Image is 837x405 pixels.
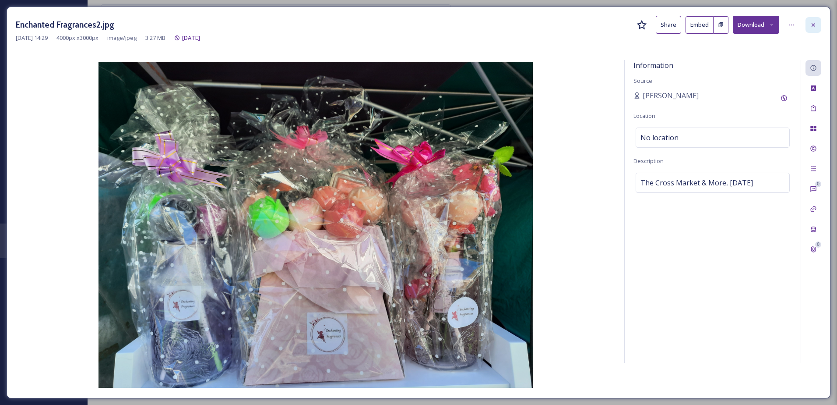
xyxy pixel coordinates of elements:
span: Source [633,77,652,85]
button: Download [733,16,779,34]
span: 4000 px x 3000 px [56,34,98,42]
h3: Enchanted Fragrances2.jpg [16,18,114,31]
div: 0 [815,242,821,248]
span: Information [633,60,673,70]
span: No location [640,132,679,143]
span: Description [633,157,664,165]
span: [DATE] [182,34,200,42]
button: Share [656,16,681,34]
button: Embed [686,16,714,34]
span: Location [633,112,655,120]
img: Enchanted%20Fragrances2.jpg [16,62,615,388]
span: [PERSON_NAME] [643,90,699,101]
span: 3.27 MB [145,34,165,42]
span: The Cross Market & More, [DATE] [640,178,753,188]
div: 0 [815,181,821,187]
span: [DATE] 14:29 [16,34,48,42]
span: image/jpeg [107,34,137,42]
